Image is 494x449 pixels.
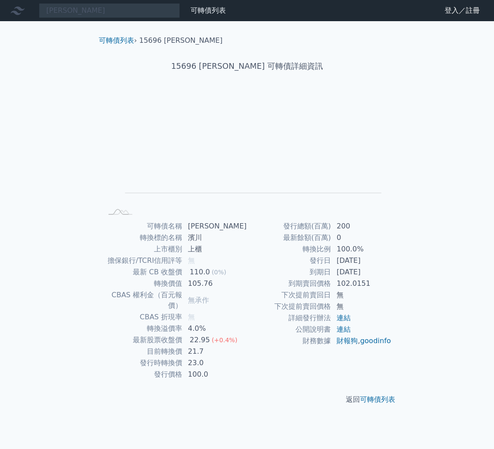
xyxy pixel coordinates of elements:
[360,337,391,345] a: goodinfo
[102,266,183,278] td: 最新 CB 收盤價
[102,311,183,323] td: CBAS 折現率
[247,221,331,232] td: 發行總額(百萬)
[331,278,392,289] td: 102.0151
[183,221,247,232] td: [PERSON_NAME]
[183,243,247,255] td: 上櫃
[188,313,195,321] span: 無
[102,357,183,369] td: 發行時轉換價
[337,325,351,333] a: 連結
[183,323,247,334] td: 4.0%
[438,4,487,18] a: 登入／註冊
[247,232,331,243] td: 最新餘額(百萬)
[331,255,392,266] td: [DATE]
[188,296,209,304] span: 無承作
[331,335,392,347] td: ,
[102,323,183,334] td: 轉換溢價率
[102,369,183,380] td: 發行價格
[212,337,237,344] span: (+0.4%)
[331,243,392,255] td: 100.0%
[337,314,351,322] a: 連結
[102,232,183,243] td: 轉換標的名稱
[188,267,212,277] div: 110.0
[102,346,183,357] td: 目前轉換價
[360,395,395,404] a: 可轉債列表
[117,100,382,206] g: Chart
[99,36,134,45] a: 可轉債列表
[183,369,247,380] td: 100.0
[337,337,358,345] a: 財報狗
[102,255,183,266] td: 擔保銀行/TCRI信用評等
[247,324,331,335] td: 公開說明書
[183,232,247,243] td: 濱川
[102,334,183,346] td: 最新股票收盤價
[102,243,183,255] td: 上市櫃別
[39,3,180,18] input: 搜尋可轉債 代號／名稱
[102,221,183,232] td: 可轉債名稱
[247,312,331,324] td: 詳細發行辦法
[331,289,392,301] td: 無
[92,394,402,405] p: 返回
[139,35,223,46] li: 15696 [PERSON_NAME]
[102,289,183,311] td: CBAS 權利金（百元報價）
[247,301,331,312] td: 下次提前賣回價格
[183,357,247,369] td: 23.0
[92,60,402,72] h1: 15696 [PERSON_NAME] 可轉債詳細資訊
[331,301,392,312] td: 無
[188,335,212,345] div: 22.95
[331,232,392,243] td: 0
[247,335,331,347] td: 財務數據
[212,269,226,276] span: (0%)
[183,346,247,357] td: 21.7
[102,278,183,289] td: 轉換價值
[247,289,331,301] td: 下次提前賣回日
[183,278,247,289] td: 105.76
[247,266,331,278] td: 到期日
[331,221,392,232] td: 200
[247,278,331,289] td: 到期賣回價格
[188,256,195,265] span: 無
[99,35,137,46] li: ›
[247,255,331,266] td: 發行日
[331,266,392,278] td: [DATE]
[247,243,331,255] td: 轉換比例
[191,6,226,15] a: 可轉債列表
